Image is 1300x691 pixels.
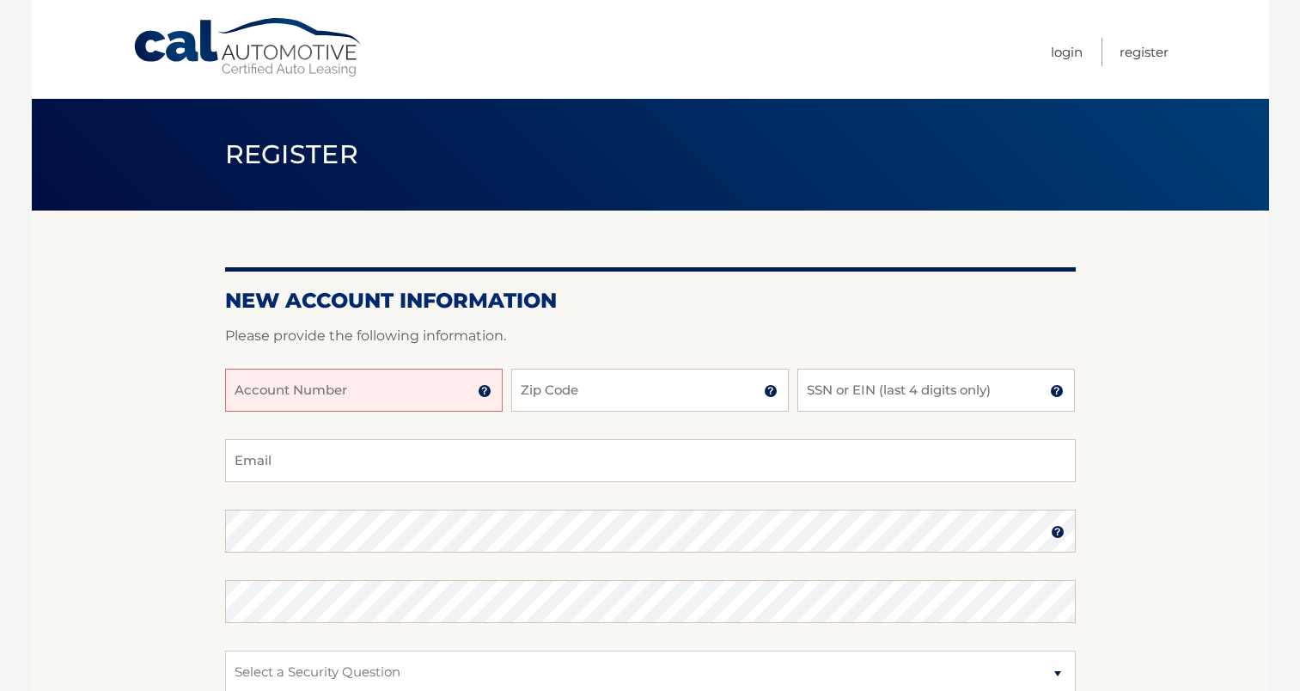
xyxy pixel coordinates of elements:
[225,138,359,170] span: Register
[797,369,1075,412] input: SSN or EIN (last 4 digits only)
[1051,38,1083,66] a: Login
[764,384,778,398] img: tooltip.svg
[225,369,503,412] input: Account Number
[132,17,364,78] a: Cal Automotive
[225,439,1076,482] input: Email
[511,369,789,412] input: Zip Code
[478,384,491,398] img: tooltip.svg
[225,324,1076,348] p: Please provide the following information.
[225,288,1076,314] h2: New Account Information
[1050,384,1064,398] img: tooltip.svg
[1051,525,1065,539] img: tooltip.svg
[1120,38,1169,66] a: Register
